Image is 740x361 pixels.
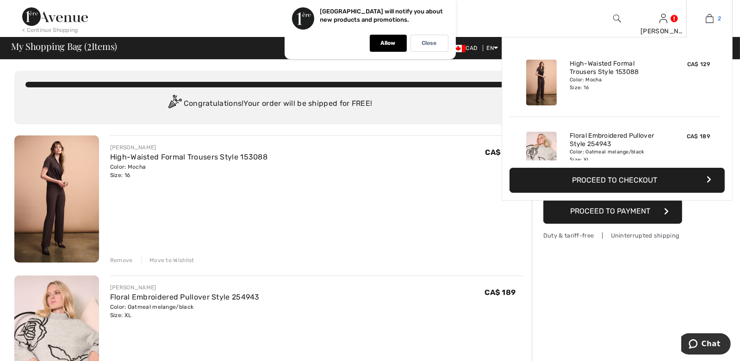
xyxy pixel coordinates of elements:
[110,303,260,319] div: Color: Oatmeal melange/black Size: XL
[570,76,661,91] div: Color: Mocha Size: 16
[641,26,686,36] div: [PERSON_NAME]
[687,61,710,67] span: CA$ 129
[526,60,557,105] img: High-Waisted Formal Trousers Style 153088
[543,199,682,224] button: Proceed to Payment
[687,13,732,24] a: 2
[659,14,667,23] a: Sign In
[706,13,714,24] img: My Bag
[681,333,731,356] iframe: Opens a widget where you can chat to one of our agents
[718,14,721,23] span: 2
[110,256,133,264] div: Remove
[571,207,651,215] span: Proceed to Payment
[451,45,481,51] span: CAD
[687,133,710,140] span: CA$ 189
[659,13,667,24] img: My Info
[110,153,267,161] a: High-Waisted Formal Trousers Style 153088
[320,8,443,23] p: [GEOGRAPHIC_DATA] will notify you about new products and promotions.
[451,45,466,52] img: Canadian Dollar
[570,148,661,163] div: Color: Oatmeal melange/black Size: XL
[110,293,260,301] a: Floral Embroidered Pullover Style 254943
[485,148,516,157] span: CA$ 129
[422,40,437,47] p: Close
[487,45,498,51] span: EN
[22,26,78,34] div: < Continue Shopping
[165,95,184,113] img: Congratulation2.svg
[570,60,661,76] a: High-Waisted Formal Trousers Style 153088
[381,40,396,47] p: Allow
[613,13,621,24] img: search the website
[87,39,92,51] span: 2
[110,163,267,179] div: Color: Mocha Size: 16
[142,256,194,264] div: Move to Wishlist
[12,42,118,51] span: My Shopping Bag ( Items)
[485,288,516,297] span: CA$ 189
[14,135,99,263] img: High-Waisted Formal Trousers Style 153088
[110,283,260,292] div: [PERSON_NAME]
[543,231,682,240] div: Duty & tariff-free | Uninterrupted shipping
[570,132,661,148] a: Floral Embroidered Pullover Style 254943
[22,7,88,26] img: 1ère Avenue
[526,132,557,177] img: Floral Embroidered Pullover Style 254943
[510,168,725,193] button: Proceed to Checkout
[110,143,267,152] div: [PERSON_NAME]
[25,95,512,113] div: Congratulations! Your order will be shipped for FREE!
